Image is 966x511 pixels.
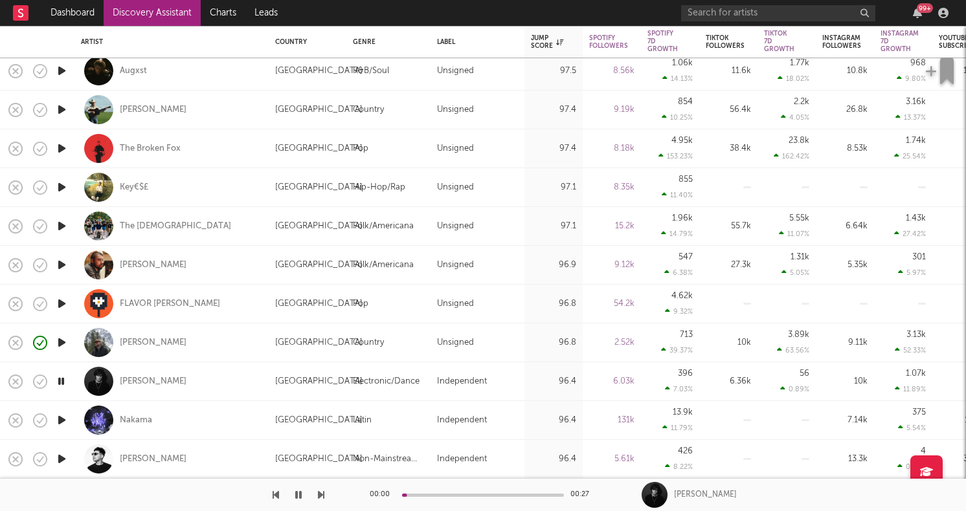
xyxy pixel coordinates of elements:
[706,141,751,157] div: 38.4k
[672,214,693,223] div: 1.96k
[906,136,926,145] div: 1.74k
[589,335,635,351] div: 2.52k
[353,180,405,195] div: Hip-Hop/Rap
[531,34,563,50] div: Jump Score
[120,143,181,155] a: The Broken Fox
[706,257,751,273] div: 27.3k
[589,34,628,50] div: Spotify Followers
[531,63,576,79] div: 97.5
[822,141,868,157] div: 8.53k
[437,413,487,428] div: Independent
[589,374,635,389] div: 6.03k
[589,257,635,273] div: 9.12k
[531,180,576,195] div: 97.1
[353,219,414,234] div: Folk/Americana
[706,102,751,118] div: 56.4k
[120,65,147,77] a: Augxst
[781,113,809,122] div: 4.05 %
[661,346,693,354] div: 39.37 %
[790,59,809,67] div: 1.77k
[120,104,186,116] div: [PERSON_NAME]
[781,268,809,277] div: 5.05 %
[906,98,926,106] div: 3.16k
[589,63,635,79] div: 8.56k
[353,63,389,79] div: R&B/Soul
[680,331,693,339] div: 713
[881,30,919,53] div: Instagram 7D Growth
[671,136,693,145] div: 4.95k
[780,385,809,393] div: 0.89 %
[706,63,751,79] div: 11.6k
[437,451,487,467] div: Independent
[437,141,474,157] div: Unsigned
[661,230,693,238] div: 14.79 %
[353,335,384,351] div: Country
[894,230,926,238] div: 27.42 %
[275,335,363,351] div: [GEOGRAPHIC_DATA]
[662,74,693,83] div: 14.13 %
[764,30,794,53] div: Tiktok 7D Growth
[353,451,424,467] div: Non-Mainstream Electronic
[779,230,809,238] div: 11.07 %
[672,59,693,67] div: 1.06k
[822,374,868,389] div: 10k
[706,219,751,234] div: 55.7k
[81,38,256,46] div: Artist
[120,182,149,193] a: Key€$£
[589,141,635,157] div: 8.18k
[706,34,745,50] div: Tiktok Followers
[906,331,926,339] div: 3.13k
[665,462,693,471] div: 8.22 %
[437,102,474,118] div: Unsigned
[531,219,576,234] div: 97.1
[437,296,474,312] div: Unsigned
[895,113,926,122] div: 13.37 %
[120,259,186,271] a: [PERSON_NAME]
[531,335,576,351] div: 96.8
[662,424,693,432] div: 11.79 %
[437,219,474,234] div: Unsigned
[910,59,926,67] div: 968
[275,38,333,46] div: Country
[531,413,576,428] div: 96.4
[275,296,363,312] div: [GEOGRAPHIC_DATA]
[681,5,875,21] input: Search for artists
[906,369,926,378] div: 1.07k
[917,3,933,13] div: 99 +
[370,487,396,503] div: 00:00
[679,253,693,261] div: 547
[120,376,186,387] a: [PERSON_NAME]
[589,102,635,118] div: 9.19k
[674,489,737,501] div: [PERSON_NAME]
[120,337,186,349] a: [PERSON_NAME]
[898,268,926,277] div: 5.97 %
[120,453,186,465] a: [PERSON_NAME]
[778,74,809,83] div: 18.02 %
[531,296,576,312] div: 96.8
[353,257,414,273] div: Folk/Americana
[706,335,751,351] div: 10k
[671,292,693,300] div: 4.62k
[665,307,693,316] div: 9.32 %
[531,141,576,157] div: 97.4
[895,385,926,393] div: 11.89 %
[353,374,420,389] div: Electronic/Dance
[275,219,363,234] div: [GEOGRAPHIC_DATA]
[275,180,363,195] div: [GEOGRAPHIC_DATA]
[353,413,372,428] div: Latin
[120,415,152,426] a: Nakama
[570,487,596,503] div: 00:27
[822,34,861,50] div: Instagram Followers
[658,152,693,160] div: 153.23 %
[120,221,231,232] a: The [DEMOGRAPHIC_DATA]
[777,346,809,354] div: 63.56 %
[822,451,868,467] div: 13.3k
[531,451,576,467] div: 96.4
[774,152,809,160] div: 162.42 %
[895,346,926,354] div: 52.33 %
